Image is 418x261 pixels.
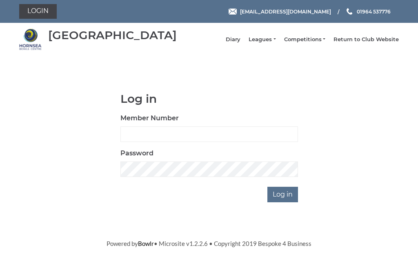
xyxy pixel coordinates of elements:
[120,148,153,158] label: Password
[226,36,240,43] a: Diary
[19,4,57,19] a: Login
[334,36,399,43] a: Return to Club Website
[240,8,331,14] span: [EMAIL_ADDRESS][DOMAIN_NAME]
[120,93,298,105] h1: Log in
[347,8,352,15] img: Phone us
[229,8,331,15] a: Email [EMAIL_ADDRESS][DOMAIN_NAME]
[120,113,179,123] label: Member Number
[345,8,391,15] a: Phone us 01964 537776
[138,240,154,247] a: Bowlr
[48,29,177,42] div: [GEOGRAPHIC_DATA]
[107,240,311,247] span: Powered by • Microsite v1.2.2.6 • Copyright 2019 Bespoke 4 Business
[357,8,391,14] span: 01964 537776
[249,36,276,43] a: Leagues
[19,28,42,51] img: Hornsea Bowls Centre
[229,9,237,15] img: Email
[267,187,298,202] input: Log in
[284,36,325,43] a: Competitions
